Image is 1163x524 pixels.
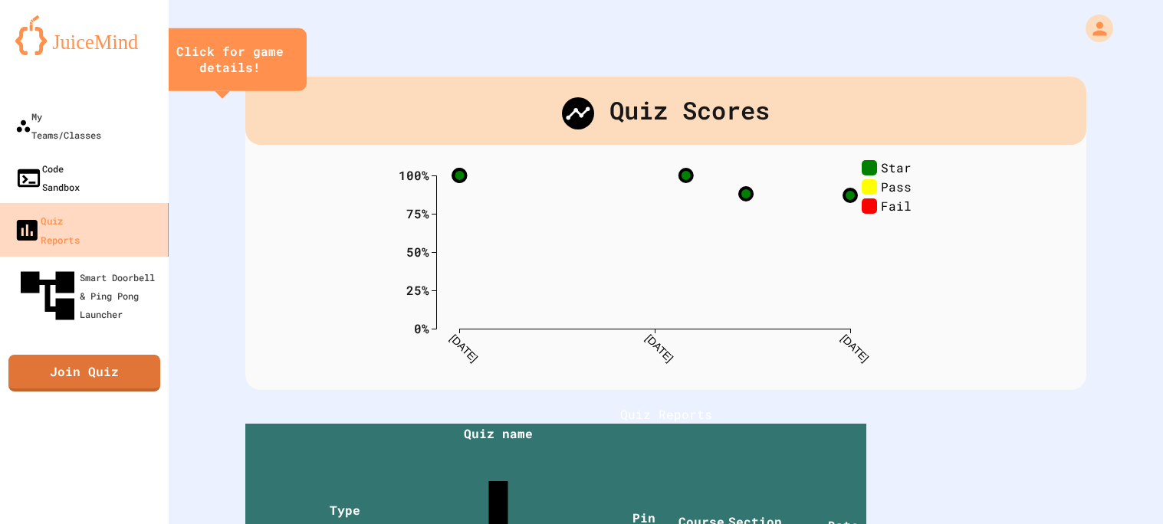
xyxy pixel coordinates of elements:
div: Code Sandbox [15,159,80,196]
text: [DATE] [447,332,479,364]
text: 50% [406,243,429,259]
text: Fail [881,197,912,213]
a: Join Quiz [8,355,160,391]
div: Quiz Scores [245,77,1086,145]
text: [DATE] [838,332,870,364]
text: 75% [406,205,429,221]
text: [DATE] [642,332,675,364]
div: My Teams/Classes [15,107,101,144]
text: Star [881,159,912,175]
text: Pass [881,178,912,194]
div: Quiz Reports [13,211,80,248]
text: 100% [399,166,429,182]
div: My Account [1069,11,1117,46]
text: 0% [414,319,429,336]
text: 25% [406,281,429,297]
div: Click for game details! [169,44,291,76]
h1: Quiz Reports [245,405,1086,424]
div: Smart Doorbell & Ping Pong Launcher [15,264,163,328]
img: logo-orange.svg [15,15,153,55]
